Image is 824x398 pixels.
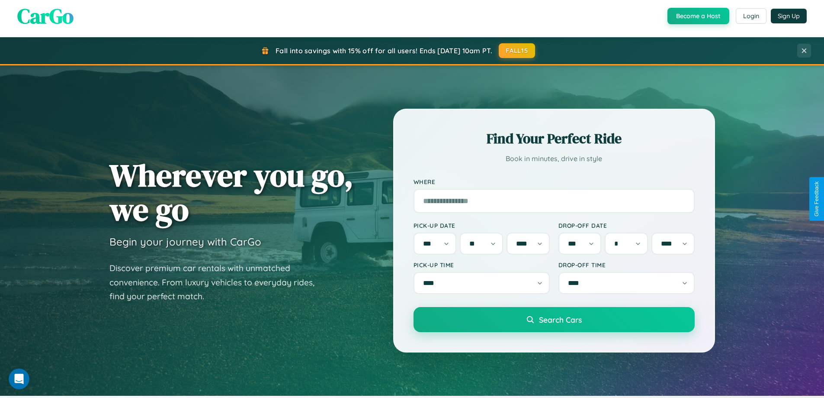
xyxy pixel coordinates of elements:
button: Search Cars [414,307,695,332]
h3: Begin your journey with CarGo [109,235,261,248]
span: Fall into savings with 15% off for all users! Ends [DATE] 10am PT. [276,46,492,55]
p: Discover premium car rentals with unmatched convenience. From luxury vehicles to everyday rides, ... [109,261,326,304]
label: Drop-off Date [558,222,695,229]
span: Search Cars [539,315,582,324]
div: Give Feedback [814,181,820,217]
button: FALL15 [499,43,535,58]
p: Book in minutes, drive in style [414,152,695,165]
button: Login [736,8,766,24]
iframe: Intercom live chat [9,369,29,389]
label: Where [414,178,695,185]
button: Become a Host [667,8,729,24]
button: Sign Up [771,9,807,23]
label: Pick-up Time [414,261,550,269]
h1: Wherever you go, we go [109,158,353,227]
label: Pick-up Date [414,222,550,229]
h2: Find Your Perfect Ride [414,129,695,148]
label: Drop-off Time [558,261,695,269]
span: CarGo [17,2,74,30]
